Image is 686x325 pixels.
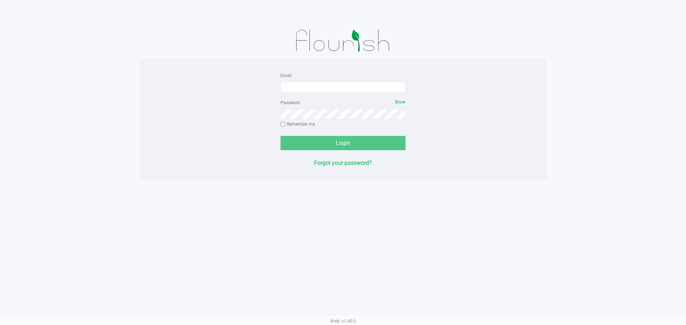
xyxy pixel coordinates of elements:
label: Remember me [280,121,315,127]
label: Password [280,100,300,106]
button: Forgot your password? [314,159,372,167]
input: Remember me [280,122,285,127]
span: Web: v1.40.0 [330,318,356,324]
label: Email [280,72,292,79]
span: Show [395,100,406,105]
